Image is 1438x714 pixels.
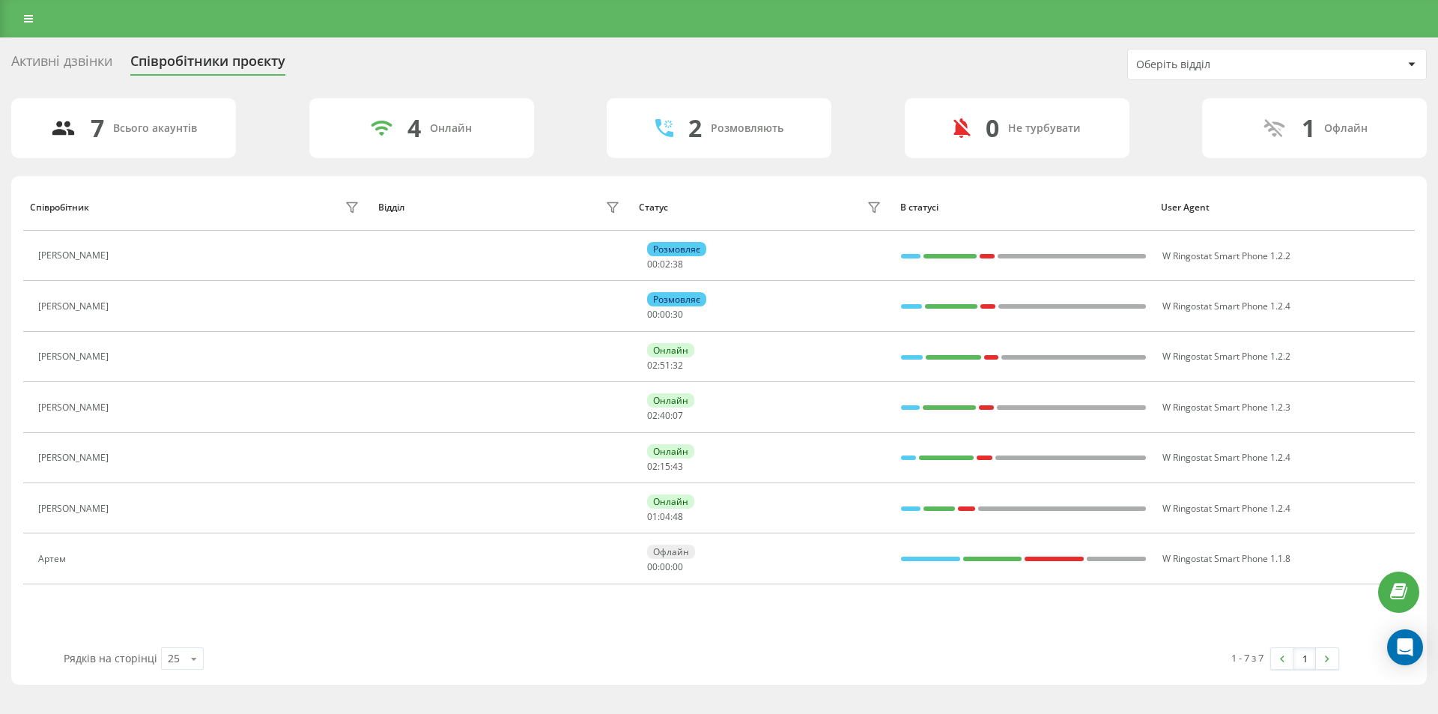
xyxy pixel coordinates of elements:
span: 04 [660,510,670,523]
div: : : [647,562,683,572]
div: Онлайн [647,494,694,509]
div: Співробітники проєкту [130,53,285,76]
div: 0 [986,114,999,142]
div: User Agent [1161,202,1408,213]
div: 1 - 7 з 7 [1231,650,1263,665]
div: Розмовляє [647,242,706,256]
span: W Ringostat Smart Phone 1.2.2 [1162,350,1290,363]
div: 7 [91,114,104,142]
span: W Ringostat Smart Phone 1.2.3 [1162,401,1290,414]
span: W Ringostat Smart Phone 1.2.4 [1162,300,1290,312]
div: Онлайн [647,444,694,459]
div: 1 [1302,114,1315,142]
span: 51 [660,359,670,372]
div: Артем [38,554,70,564]
div: Онлайн [647,393,694,408]
span: 00 [673,560,683,573]
div: Open Intercom Messenger [1387,629,1423,665]
span: W Ringostat Smart Phone 1.2.4 [1162,502,1290,515]
span: 38 [673,258,683,270]
span: 02 [647,460,658,473]
div: Активні дзвінки [11,53,112,76]
div: 2 [688,114,702,142]
div: Онлайн [647,343,694,357]
div: Відділ [378,202,404,213]
span: 00 [647,258,658,270]
span: 00 [647,560,658,573]
div: Офлайн [647,545,695,559]
span: 32 [673,359,683,372]
div: 4 [407,114,421,142]
div: [PERSON_NAME] [38,503,112,514]
div: Розмовляє [647,292,706,306]
span: 15 [660,460,670,473]
div: 25 [168,651,180,666]
span: W Ringostat Smart Phone 1.2.2 [1162,249,1290,262]
span: W Ringostat Smart Phone 1.2.4 [1162,451,1290,464]
div: Розмовляють [711,122,783,135]
span: 00 [660,308,670,321]
div: Онлайн [430,122,472,135]
div: : : [647,411,683,421]
span: 00 [660,560,670,573]
div: [PERSON_NAME] [38,453,112,463]
span: 40 [660,409,670,422]
div: Офлайн [1324,122,1368,135]
span: 02 [660,258,670,270]
span: 00 [647,308,658,321]
span: 43 [673,460,683,473]
div: Всього акаунтів [113,122,197,135]
span: 02 [647,359,658,372]
span: 02 [647,409,658,422]
div: [PERSON_NAME] [38,402,112,413]
div: : : [647,309,683,320]
div: [PERSON_NAME] [38,301,112,312]
div: : : [647,259,683,270]
span: 48 [673,510,683,523]
div: [PERSON_NAME] [38,351,112,362]
div: : : [647,462,683,472]
div: [PERSON_NAME] [38,250,112,261]
div: Співробітник [30,202,89,213]
span: Рядків на сторінці [64,651,157,665]
div: Статус [639,202,668,213]
span: 01 [647,510,658,523]
div: В статусі [900,202,1147,213]
a: 1 [1293,648,1316,669]
span: 07 [673,409,683,422]
div: : : [647,360,683,371]
div: : : [647,512,683,522]
div: Оберіть відділ [1136,58,1315,71]
span: 30 [673,308,683,321]
span: W Ringostat Smart Phone 1.1.8 [1162,552,1290,565]
div: Не турбувати [1008,122,1081,135]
